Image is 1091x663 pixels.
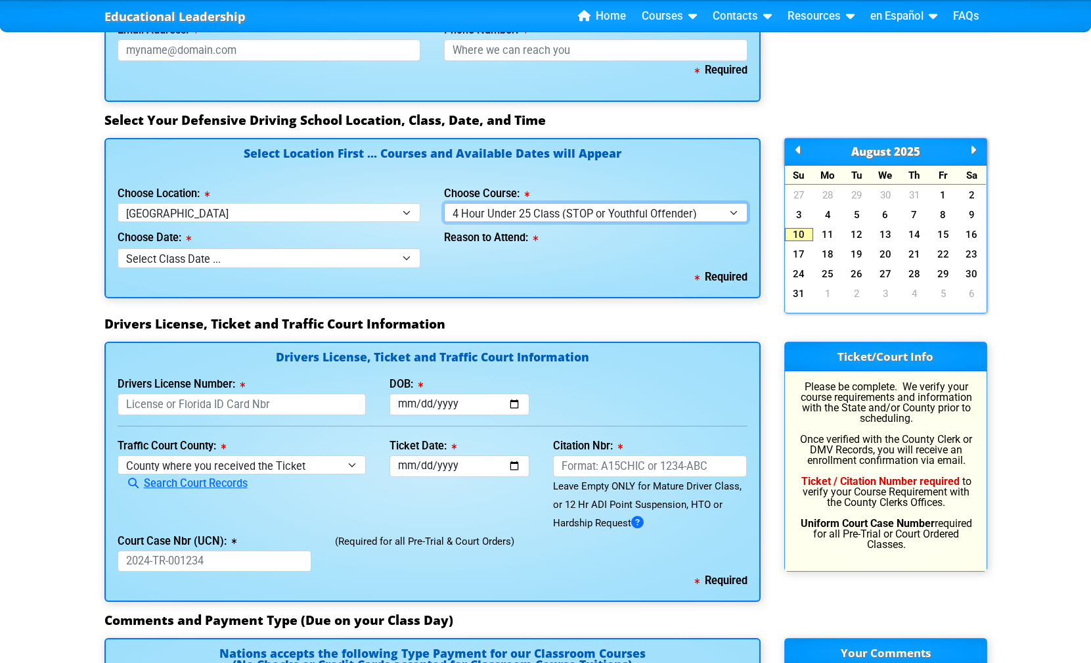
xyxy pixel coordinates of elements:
a: 15 [929,228,958,241]
a: 20 [871,248,900,261]
span: August [851,144,891,159]
label: Choose Course: [444,189,529,199]
a: 30 [871,189,900,202]
a: 7 [900,208,929,221]
a: 27 [785,189,814,202]
label: Choose Date: [118,233,191,243]
h4: Drivers License, Ticket and Traffic Court Information [118,352,747,365]
a: 3 [871,287,900,300]
a: 4 [900,287,929,300]
h3: Select Your Defensive Driving School Location, Class, Date, and Time [104,112,987,128]
div: We [871,166,900,185]
h4: Select Location First ... Courses and Available Dates will Appear [118,148,747,175]
div: Mo [813,166,842,185]
label: Citation Nbr: [553,441,623,451]
a: 31 [900,189,929,202]
a: 28 [900,267,929,281]
div: Sa [958,166,987,185]
b: Ticket / Citation Number required [801,475,960,488]
a: 29 [929,267,958,281]
a: 21 [900,248,929,261]
label: Reason to Attend: [444,233,538,243]
div: Fr [929,166,958,185]
a: 2 [842,287,871,300]
label: DOB: [390,379,423,390]
input: Where we can reach you [444,39,747,61]
a: 25 [813,267,842,281]
a: 17 [785,248,814,261]
label: Phone Number: [444,25,528,35]
a: 18 [813,248,842,261]
a: 28 [813,189,842,202]
a: Courses [636,7,702,26]
b: Required [695,271,747,283]
div: Th [900,166,929,185]
a: 22 [929,248,958,261]
div: (Required for all Pre-Trial & Court Orders) [323,532,759,572]
a: Educational Leadership [104,6,246,28]
a: Home [573,7,631,26]
a: 4 [813,208,842,221]
a: 13 [871,228,900,241]
h3: Comments and Payment Type (Due on your Class Day) [104,612,987,628]
a: 6 [871,208,900,221]
a: 12 [842,228,871,241]
a: 11 [813,228,842,241]
a: 2 [958,189,987,202]
input: License or Florida ID Card Nbr [118,394,367,415]
a: Resources [782,7,860,26]
a: 19 [842,248,871,261]
label: Drivers License Number: [118,379,245,390]
a: 29 [842,189,871,202]
a: 16 [958,228,987,241]
a: 26 [842,267,871,281]
input: mm/dd/yyyy [390,455,529,477]
a: 3 [785,208,814,221]
a: 10 [785,228,814,241]
a: 30 [958,267,987,281]
b: Required [695,574,747,587]
input: mm/dd/yyyy [390,394,529,415]
a: FAQs [948,7,985,26]
a: Search Court Records [118,477,248,490]
input: Format: A15CHIC or 1234-ABC [553,455,747,477]
div: Su [785,166,814,185]
a: 1 [929,189,958,202]
a: en Español [865,7,943,26]
h3: Drivers License, Ticket and Traffic Court Information [104,316,987,332]
label: Traffic Court County: [118,441,226,451]
p: Please be complete. We verify your course requirements and information with the State and/or Coun... [797,382,975,550]
span: 2025 [894,144,920,159]
input: myname@domain.com [118,39,421,61]
a: 23 [958,248,987,261]
h3: Ticket/Court Info [785,342,987,371]
a: 27 [871,267,900,281]
a: 8 [929,208,958,221]
a: 9 [958,208,987,221]
label: Ticket Date: [390,441,456,451]
b: Required [695,64,747,76]
a: 14 [900,228,929,241]
input: 2024-TR-001234 [118,551,312,572]
label: Choose Location: [118,189,210,199]
a: 5 [929,287,958,300]
label: Court Case Nbr (UCN): [118,536,236,547]
a: 31 [785,287,814,300]
div: Tu [842,166,871,185]
b: Uniform Court Case Number [801,517,935,530]
a: 5 [842,208,871,221]
div: Leave Empty ONLY for Mature Driver Class, or 12 Hr ADI Point Suspension, HTO or Hardship Request [553,477,747,532]
a: Contacts [707,7,777,26]
label: Email Address: [118,25,198,35]
a: 6 [958,287,987,300]
a: 24 [785,267,814,281]
a: 1 [813,287,842,300]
